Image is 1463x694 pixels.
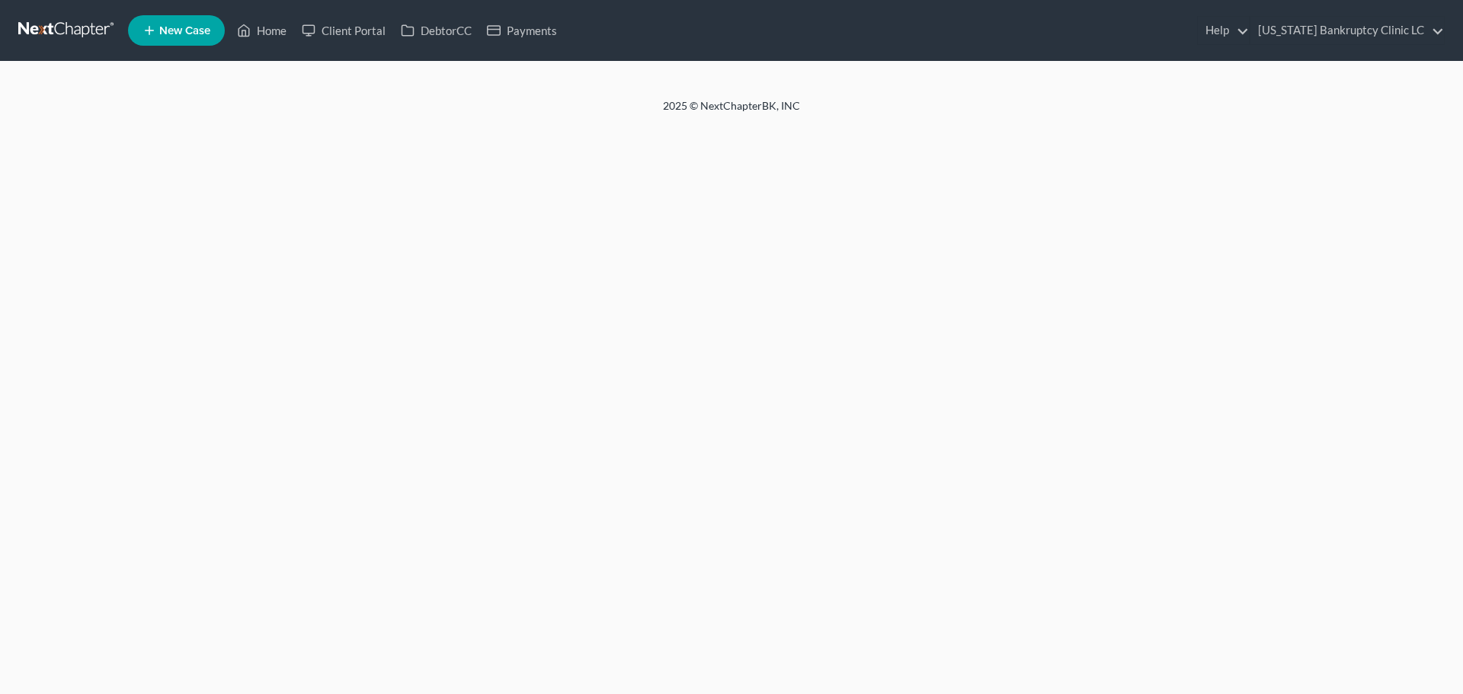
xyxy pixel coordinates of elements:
[393,17,479,44] a: DebtorCC
[229,17,294,44] a: Home
[297,98,1166,126] div: 2025 © NextChapterBK, INC
[479,17,565,44] a: Payments
[1250,17,1444,44] a: [US_STATE] Bankruptcy Clinic LC
[1198,17,1249,44] a: Help
[294,17,393,44] a: Client Portal
[128,15,225,46] new-legal-case-button: New Case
